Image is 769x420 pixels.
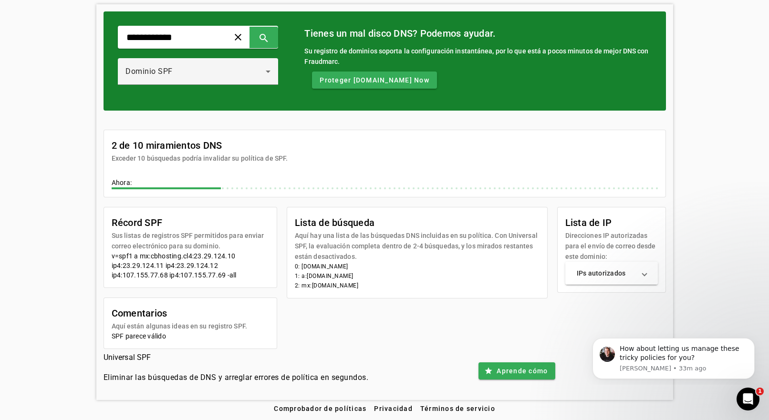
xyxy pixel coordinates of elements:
button: Privacidad [370,400,416,417]
mat-card-subtitle: Aquí hay una lista de las búsquedas DNS incluidas en su política. Con Universal SPF, la evaluació... [295,230,540,262]
mat-card-subtitle: Aquí están algunas ideas en su registro SPF. [112,321,247,331]
mat-card-subtitle: Direcciones IP autorizadas para el envío de correo desde este dominio: [565,230,658,262]
button: Proteger [DOMAIN_NAME] Now [312,72,437,89]
span: Términos de servicio [420,405,495,412]
h4: Eliminar las búsquedas de DNS y arreglar errores de política en segundos. [104,372,369,383]
span: Comprobador de políticas [274,405,366,412]
div: SPF parece válido [112,331,269,341]
button: Comprobador de políticas [270,400,370,417]
div: v=spf1 a mx:cbhosting.cl4:23.29.124.10 ip4:23.29.124.11 ip4:23.29.124.12 ip4:107.155.77.68 ip4:10... [112,251,269,280]
mat-card-title: 2 de 10 miramientos DNS [112,138,288,153]
iframe: Intercom live chat [737,388,759,410]
mat-card-title: Récord SPF [112,215,269,230]
mat-expansion-panel-header: IPs autorizados [565,262,658,285]
li: 1: a:[DOMAIN_NAME] [295,271,540,281]
mat-card-title: Tienes un mal disco DNS? Podemos ayudar. [304,26,651,41]
iframe: Intercom notifications message [578,329,769,385]
button: Términos de servicio [416,400,499,417]
span: Proteger [DOMAIN_NAME] Now [320,75,429,85]
button: Aprende cómo [478,362,555,379]
mat-card-subtitle: Exceder 10 búsquedas podría invalidar su política de SPF. [112,153,288,164]
li: 2: mx:[DOMAIN_NAME] [295,281,540,290]
span: 1 [756,388,764,395]
div: Su registro de dominios soporta la configuración instantánea, por lo que está a pocos minutos de ... [304,46,651,67]
mat-card-title: Lista de búsqueda [295,215,540,230]
h3: Universal SPF [104,351,369,364]
mat-panel-title: IPs autorizados [577,268,635,278]
mat-card-subtitle: Sus listas de registros SPF permitidos para enviar correo electrónico para su dominio. [112,230,269,251]
span: Dominio SPF [125,67,173,76]
mat-card-title: Comentarios [112,306,247,321]
mat-card-title: Lista de IP [565,215,658,230]
span: Aprende cómo [497,366,548,376]
li: 0: [DOMAIN_NAME] [295,262,540,271]
span: Privacidad [374,405,413,412]
div: Ahora: [112,178,658,189]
